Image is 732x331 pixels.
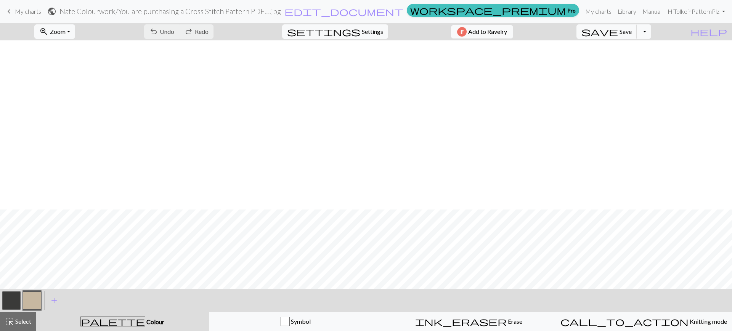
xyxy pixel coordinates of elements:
span: Erase [507,318,522,325]
span: add [50,295,59,306]
span: call_to_action [560,316,689,327]
span: Symbol [290,318,311,325]
span: Select [14,318,31,325]
span: highlight_alt [5,316,14,327]
button: Erase [382,312,555,331]
button: Colour [36,312,209,331]
button: Symbol [209,312,382,331]
button: Knitting mode [555,312,732,331]
span: palette [81,316,145,327]
span: Knitting mode [689,318,727,325]
span: ink_eraser [415,316,507,327]
span: Colour [145,318,164,325]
